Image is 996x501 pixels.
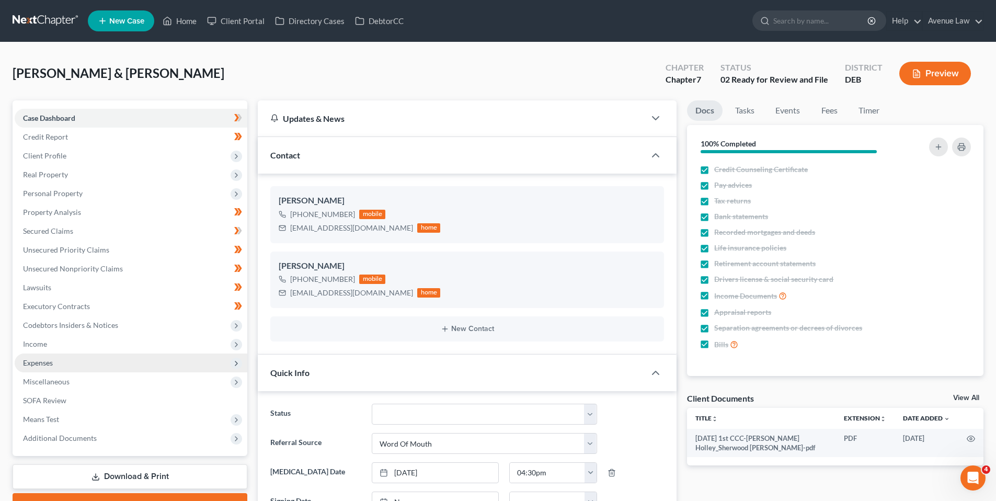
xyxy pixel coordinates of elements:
[15,278,247,297] a: Lawsuits
[265,404,366,425] label: Status
[880,416,886,422] i: unfold_more
[714,196,751,206] span: Tax returns
[417,288,440,298] div: home
[23,132,68,141] span: Credit Report
[714,274,833,284] span: Drivers license & social security card
[15,222,247,241] a: Secured Claims
[202,12,270,30] a: Client Portal
[157,12,202,30] a: Home
[15,203,247,222] a: Property Analysis
[714,258,816,269] span: Retirement account statements
[23,302,90,311] span: Executory Contracts
[279,325,656,333] button: New Contact
[714,211,768,222] span: Bank statements
[23,208,81,217] span: Property Analysis
[23,283,51,292] span: Lawsuits
[695,414,718,422] a: Titleunfold_more
[720,74,828,86] div: 02 Ready for Review and File
[23,396,66,405] span: SOFA Review
[835,429,895,458] td: PDF
[23,434,97,442] span: Additional Documents
[773,11,869,30] input: Search by name...
[850,100,888,121] a: Timer
[23,339,47,348] span: Income
[270,12,350,30] a: Directory Cases
[270,113,633,124] div: Updates & News
[23,226,73,235] span: Secured Claims
[720,62,828,74] div: Status
[23,170,68,179] span: Real Property
[265,433,366,454] label: Referral Source
[23,151,66,160] span: Client Profile
[687,393,754,404] div: Client Documents
[109,17,144,25] span: New Case
[23,245,109,254] span: Unsecured Priority Claims
[899,62,971,85] button: Preview
[960,465,986,491] iframe: Intercom live chat
[887,12,922,30] a: Help
[903,414,950,422] a: Date Added expand_more
[767,100,808,121] a: Events
[23,415,59,424] span: Means Test
[13,464,247,489] a: Download & Print
[666,74,704,86] div: Chapter
[714,164,808,175] span: Credit Counseling Certificate
[270,368,310,378] span: Quick Info
[13,65,224,81] span: [PERSON_NAME] & [PERSON_NAME]
[727,100,763,121] a: Tasks
[510,463,585,483] input: -- : --
[701,139,756,148] strong: 100% Completed
[714,291,777,301] span: Income Documents
[696,74,701,84] span: 7
[714,243,786,253] span: Life insurance policies
[714,180,752,190] span: Pay advices
[845,74,883,86] div: DEB
[290,223,413,233] div: [EMAIL_ADDRESS][DOMAIN_NAME]
[15,109,247,128] a: Case Dashboard
[417,223,440,233] div: home
[687,429,835,458] td: [DATE] 1st CCC-[PERSON_NAME] Holley_Sherwood [PERSON_NAME]-pdf
[279,195,656,207] div: [PERSON_NAME]
[23,358,53,367] span: Expenses
[15,128,247,146] a: Credit Report
[845,62,883,74] div: District
[23,189,83,198] span: Personal Property
[279,260,656,272] div: [PERSON_NAME]
[23,264,123,273] span: Unsecured Nonpriority Claims
[359,210,385,219] div: mobile
[895,429,958,458] td: [DATE]
[350,12,409,30] a: DebtorCC
[290,274,355,284] div: [PHONE_NUMBER]
[982,465,990,474] span: 4
[372,463,498,483] a: [DATE]
[15,297,247,316] a: Executory Contracts
[15,241,247,259] a: Unsecured Priority Claims
[714,227,815,237] span: Recorded mortgages and deeds
[712,416,718,422] i: unfold_more
[359,275,385,284] div: mobile
[812,100,846,121] a: Fees
[290,288,413,298] div: [EMAIL_ADDRESS][DOMAIN_NAME]
[666,62,704,74] div: Chapter
[714,323,862,333] span: Separation agreements or decrees of divorces
[923,12,983,30] a: Avenue Law
[15,391,247,410] a: SOFA Review
[270,150,300,160] span: Contact
[23,113,75,122] span: Case Dashboard
[265,462,366,483] label: [MEDICAL_DATA] Date
[714,339,728,350] span: Bills
[944,416,950,422] i: expand_more
[953,394,979,402] a: View All
[290,209,355,220] div: [PHONE_NUMBER]
[844,414,886,422] a: Extensionunfold_more
[687,100,723,121] a: Docs
[23,377,70,386] span: Miscellaneous
[15,259,247,278] a: Unsecured Nonpriority Claims
[714,307,771,317] span: Appraisal reports
[23,321,118,329] span: Codebtors Insiders & Notices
